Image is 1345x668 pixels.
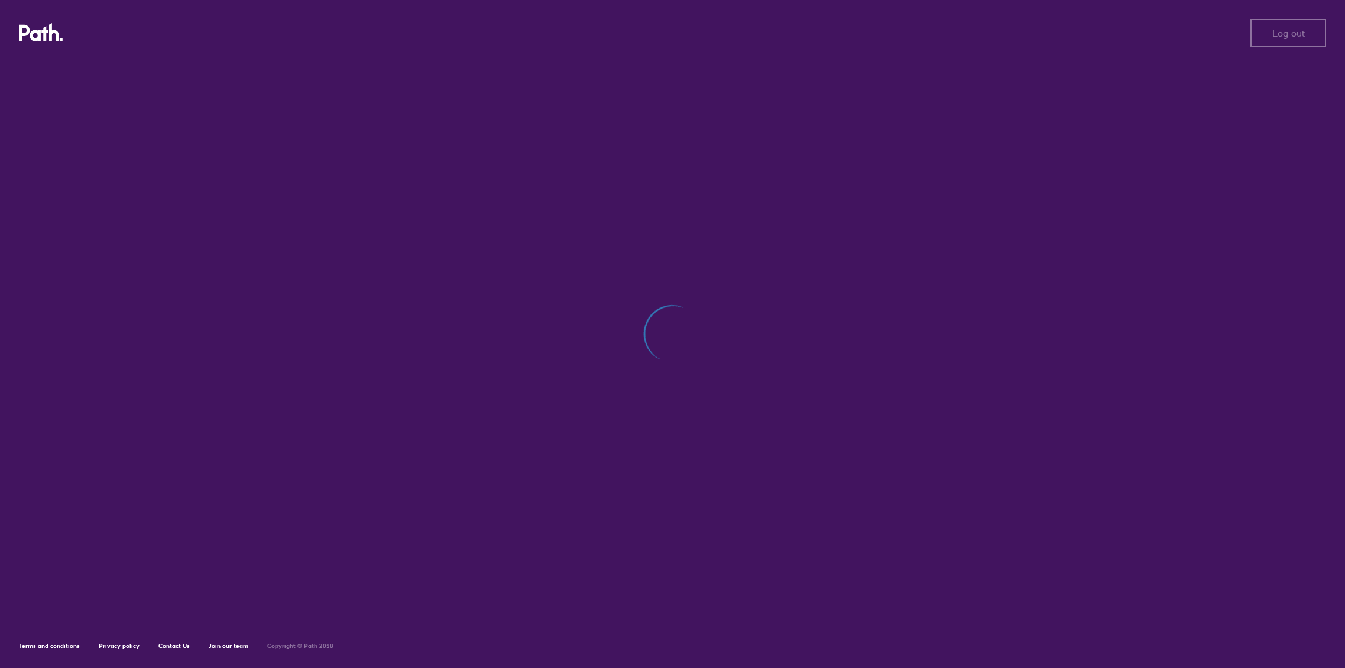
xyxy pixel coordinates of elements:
a: Contact Us [158,642,190,650]
a: Join our team [209,642,248,650]
a: Terms and conditions [19,642,80,650]
a: Privacy policy [99,642,140,650]
button: Log out [1250,19,1326,47]
h6: Copyright © Path 2018 [267,643,333,650]
span: Log out [1272,28,1305,38]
